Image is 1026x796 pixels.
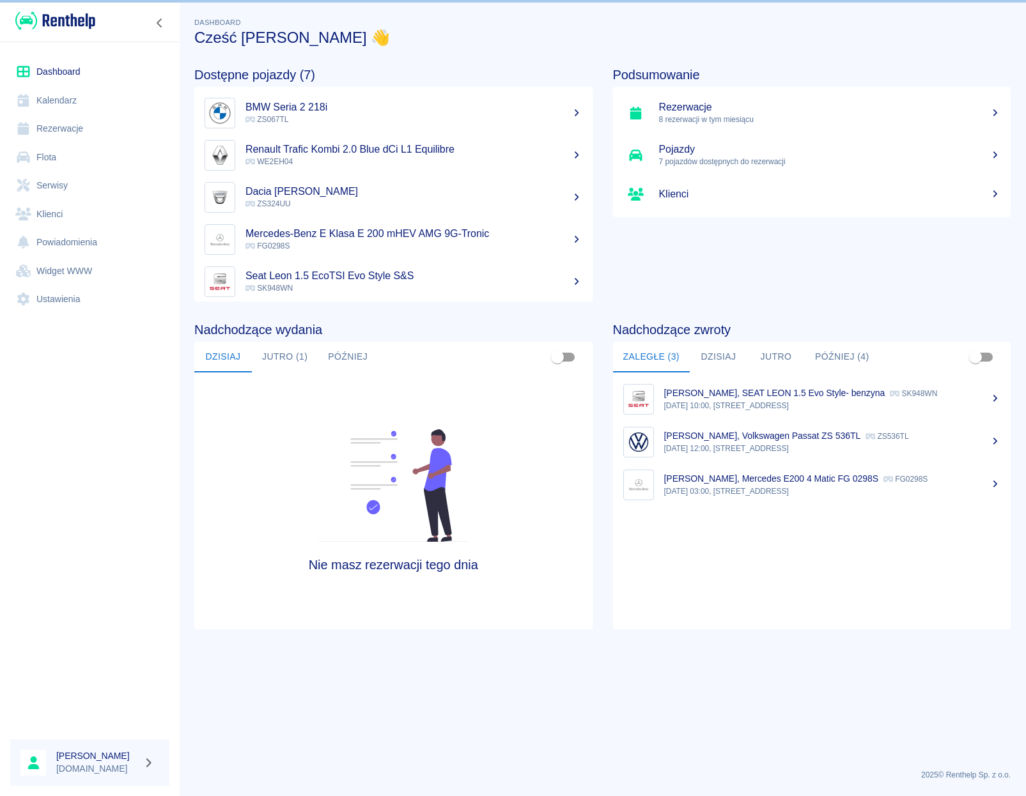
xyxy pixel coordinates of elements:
[613,176,1011,212] a: Klienci
[10,86,169,115] a: Kalendarz
[245,185,582,198] h5: Dacia [PERSON_NAME]
[245,143,582,156] h5: Renault Trafic Kombi 2.0 Blue dCi L1 Equilibre
[10,10,95,31] a: Renthelp logo
[194,134,593,176] a: ImageRenault Trafic Kombi 2.0 Blue dCi L1 Equilibre WE2EH04
[664,400,1001,411] p: [DATE] 10:00, [STREET_ADDRESS]
[613,420,1011,463] a: Image[PERSON_NAME], Volkswagen Passat ZS 536TL ZS536TL[DATE] 12:00, [STREET_ADDRESS]
[208,185,232,210] img: Image
[194,218,593,261] a: ImageMercedes-Benz E Klasa E 200 mHEV AMG 9G-Tronic FG0298S
[194,261,593,303] a: ImageSeat Leon 1.5 EcoTSI Evo Style S&S SK948WN
[659,114,1001,125] p: 8 rezerwacji w tym miesiącu
[194,19,241,26] span: Dashboard
[626,387,651,411] img: Image
[626,430,651,454] img: Image
[194,29,1011,47] h3: Cześć [PERSON_NAME] 👋
[311,429,476,542] img: Fleet
[659,188,1001,201] h5: Klienci
[245,227,582,240] h5: Mercedes-Benz E Klasa E 200 mHEV AMG 9G-Tronic
[194,92,593,134] a: ImageBMW Seria 2 218i ZS067TL
[613,378,1011,420] a: Image[PERSON_NAME], SEAT LEON 1.5 Evo Style- benzyna SK948WN[DATE] 10:00, [STREET_ADDRESS]
[659,156,1001,167] p: 7 pojazdów dostępnych do rezerwacji
[664,486,1001,497] p: [DATE] 03:00, [STREET_ADDRESS]
[252,342,318,372] button: Jutro (1)
[194,322,593,337] h4: Nadchodzące wydania
[56,762,138,776] p: [DOMAIN_NAME]
[56,749,138,762] h6: [PERSON_NAME]
[883,475,928,484] p: FG0298S
[245,115,288,124] span: ZS067TL
[10,114,169,143] a: Rezerwacje
[866,432,908,441] p: ZS536TL
[664,473,878,484] p: [PERSON_NAME], Mercedes E200 4 Matic FG 0298S
[245,157,293,166] span: WE2EH04
[690,342,747,372] button: Dzisiaj
[208,143,232,167] img: Image
[10,200,169,229] a: Klienci
[747,342,805,372] button: Jutro
[245,241,290,250] span: FG0298S
[194,176,593,218] a: ImageDacia [PERSON_NAME] ZS324UU
[626,473,651,497] img: Image
[194,67,593,82] h4: Dostępne pojazdy (7)
[194,769,1011,781] p: 2025 © Renthelp Sp. z o.o.
[245,284,293,293] span: SK948WN
[245,101,582,114] h5: BMW Seria 2 218i
[664,431,861,441] p: [PERSON_NAME], Volkswagen Passat ZS 536TL
[664,443,1001,454] p: [DATE] 12:00, [STREET_ADDRESS]
[208,227,232,252] img: Image
[10,171,169,200] a: Serwisy
[244,557,543,572] h4: Nie masz rezerwacji tego dnia
[245,199,291,208] span: ZS324UU
[10,228,169,257] a: Powiadomienia
[150,15,169,31] button: Zwiń nawigację
[659,101,1001,114] h5: Rezerwacje
[10,257,169,286] a: Widget WWW
[613,463,1011,506] a: Image[PERSON_NAME], Mercedes E200 4 Matic FG 0298S FG0298S[DATE] 03:00, [STREET_ADDRESS]
[208,101,232,125] img: Image
[545,345,570,369] span: Pokaż przypisane tylko do mnie
[10,285,169,314] a: Ustawienia
[805,342,880,372] button: Później (4)
[15,10,95,31] img: Renthelp logo
[664,388,885,398] p: [PERSON_NAME], SEAT LEON 1.5 Evo Style- benzyna
[194,342,252,372] button: Dzisiaj
[10,143,169,172] a: Flota
[318,342,378,372] button: Później
[208,270,232,294] img: Image
[613,134,1011,176] a: Pojazdy7 pojazdów dostępnych do rezerwacji
[963,345,988,369] span: Pokaż przypisane tylko do mnie
[890,389,937,398] p: SK948WN
[613,92,1011,134] a: Rezerwacje8 rezerwacji w tym miesiącu
[613,322,1011,337] h4: Nadchodzące zwroty
[613,342,690,372] button: Zaległe (3)
[613,67,1011,82] h4: Podsumowanie
[245,270,582,282] h5: Seat Leon 1.5 EcoTSI Evo Style S&S
[10,57,169,86] a: Dashboard
[659,143,1001,156] h5: Pojazdy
